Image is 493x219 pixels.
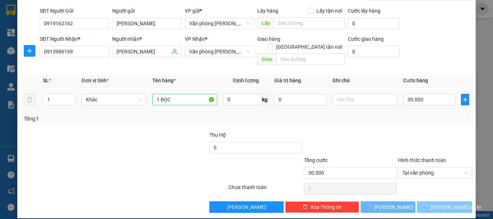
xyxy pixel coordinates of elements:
[285,201,359,213] button: deleteXóa Thông tin
[330,74,400,88] th: Ghi chú
[152,94,217,105] input: VD: Bàn, Ghế
[185,7,254,15] div: VP gửi
[228,183,303,196] div: Chưa thanh toán
[112,35,182,43] div: Người nhận
[24,48,35,54] span: plus
[3,45,81,73] b: GỬI : Văn phòng [PERSON_NAME]
[185,36,205,42] span: VP Nhận
[276,53,345,65] input: Dọc đường
[273,43,345,51] span: [GEOGRAPHIC_DATA] tận nơi
[227,203,266,211] span: [PERSON_NAME]
[209,201,283,213] button: [PERSON_NAME]
[189,18,250,29] span: Văn phòng Tắc Vân
[189,46,250,57] span: Văn phòng Hồ Chí Minh
[172,49,178,54] span: user-add
[314,7,345,15] span: Lấy tận nơi
[3,25,138,34] li: 02839.63.63.63
[461,94,469,105] button: plus
[257,53,276,65] span: Giao
[257,36,280,42] span: Giao hàng
[274,78,301,83] span: Giá trị hàng
[374,203,413,211] span: [PERSON_NAME]
[274,94,326,105] input: 0
[42,26,47,32] span: phone
[361,201,416,213] button: [PERSON_NAME]
[257,17,274,29] span: Lấy
[42,5,102,14] b: [PERSON_NAME]
[274,17,345,29] input: Dọc đường
[461,97,469,102] span: plus
[209,132,226,138] span: Thu Hộ
[348,46,400,57] input: Cước giao hàng
[24,115,191,123] div: Tổng: 1
[82,78,109,83] span: Đơn vị tính
[417,201,472,213] button: [PERSON_NAME] và In
[348,36,384,42] label: Cước giao hàng
[403,78,428,83] span: Cước hàng
[402,167,468,178] span: Tại văn phòng
[3,16,138,25] li: 85 [PERSON_NAME]
[431,203,481,211] span: [PERSON_NAME] và In
[302,204,307,210] span: delete
[42,17,47,23] span: environment
[348,8,380,14] label: Cước lấy hàng
[152,78,176,83] span: Tên hàng
[24,94,35,105] button: delete
[423,204,431,209] span: loading
[86,94,142,105] span: Khác
[112,7,182,15] div: Người gửi
[261,94,269,105] span: kg
[304,157,328,163] span: Tổng cước
[40,7,109,15] div: SĐT Người Gửi
[398,157,446,163] label: Hình thức thanh toán
[257,8,278,14] span: Lấy hàng
[24,45,35,57] button: plus
[40,35,109,43] div: SĐT Người Nhận
[310,203,342,211] span: Xóa Thông tin
[348,18,400,29] input: Cước lấy hàng
[233,78,258,83] span: Định lượng
[43,78,49,83] span: SL
[332,94,397,105] input: Ghi Chú
[366,204,374,209] span: loading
